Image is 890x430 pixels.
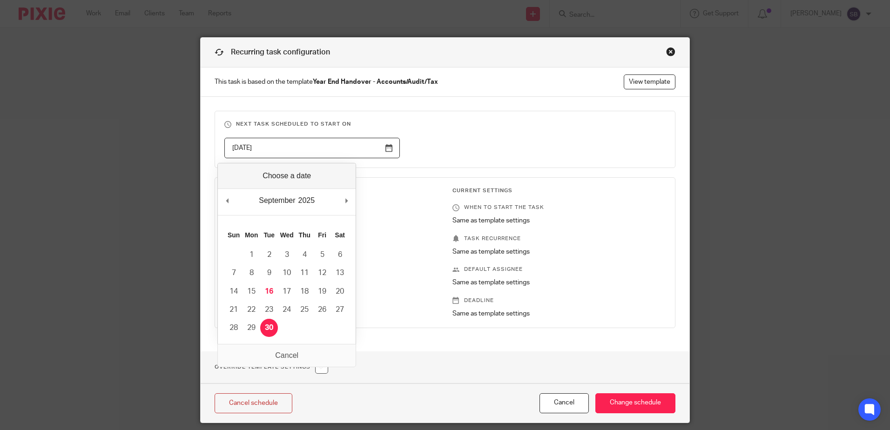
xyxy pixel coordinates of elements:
button: 30 [260,319,278,337]
button: 21 [225,301,243,319]
p: When to start the task [452,204,666,211]
button: 23 [260,301,278,319]
button: 14 [225,282,243,301]
button: 15 [243,282,260,301]
h1: Recurring task configuration [215,47,330,58]
p: Same as template settings [452,278,666,287]
abbr: Thursday [298,231,310,239]
abbr: Tuesday [263,231,275,239]
input: Use the arrow keys to pick a date [224,138,400,159]
p: Default assignee [452,266,666,273]
button: 10 [278,264,296,282]
button: Previous Month [222,194,232,208]
p: Same as template settings [452,247,666,256]
button: 29 [243,319,260,337]
button: 3 [278,246,296,264]
button: 28 [225,319,243,337]
button: 22 [243,301,260,319]
p: Deadline [452,297,666,304]
a: View template [624,74,675,89]
button: 26 [313,301,331,319]
strong: Year End Handover - Accounts/Audit/Tax [313,79,438,85]
button: 7 [225,264,243,282]
button: 9 [260,264,278,282]
p: Same as template settings [452,309,666,318]
div: 2025 [297,194,317,208]
button: 2 [260,246,278,264]
h3: Current Settings [452,187,666,195]
button: 16 [260,282,278,301]
input: Change schedule [595,393,675,413]
h1: Override Template Settings [215,361,328,374]
div: September [257,194,297,208]
div: Close this dialog window [666,47,675,56]
button: 18 [296,282,313,301]
button: 8 [243,264,260,282]
abbr: Friday [318,231,326,239]
abbr: Wednesday [280,231,294,239]
abbr: Monday [245,231,258,239]
button: 20 [331,282,349,301]
abbr: Sunday [228,231,240,239]
button: 11 [296,264,313,282]
p: Task recurrence [452,235,666,242]
button: 6 [331,246,349,264]
button: 25 [296,301,313,319]
h3: Next task scheduled to start on [224,121,666,128]
button: 12 [313,264,331,282]
span: This task is based on the template [215,77,438,87]
button: 4 [296,246,313,264]
p: Same as template settings [452,216,666,225]
a: Cancel schedule [215,393,292,413]
button: 24 [278,301,296,319]
button: 19 [313,282,331,301]
button: 27 [331,301,349,319]
abbr: Saturday [335,231,345,239]
button: 1 [243,246,260,264]
button: 13 [331,264,349,282]
button: 5 [313,246,331,264]
button: Cancel [539,393,589,413]
button: Next Month [342,194,351,208]
button: 17 [278,282,296,301]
